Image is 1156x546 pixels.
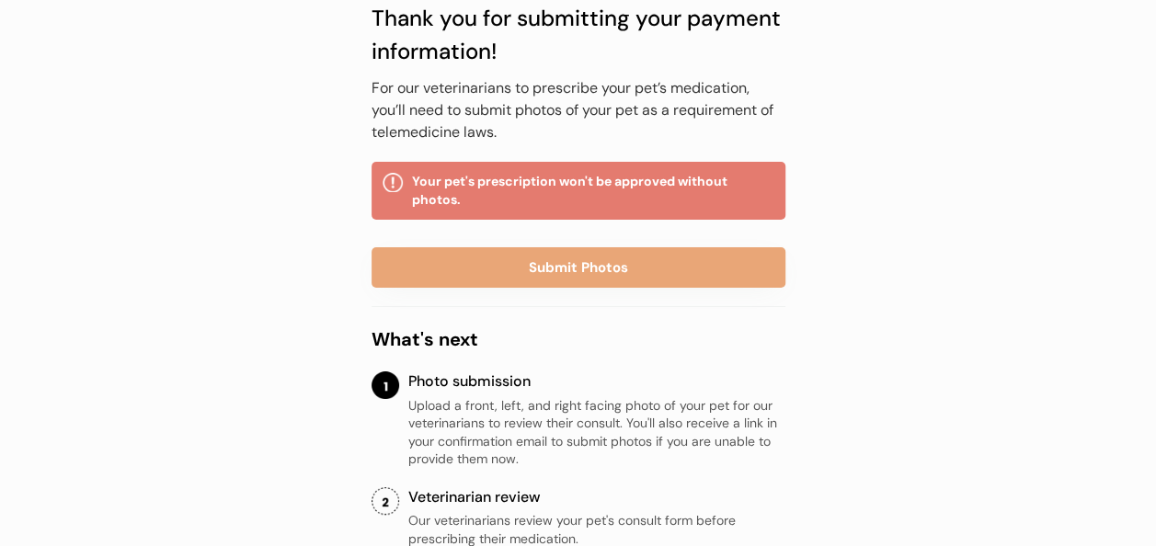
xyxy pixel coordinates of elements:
div: What's next [372,325,785,353]
div: Thank you for submitting your payment information! [372,2,785,68]
div: Upload a front, left, and right facing photo of your pet for our veterinarians to review their co... [408,397,785,469]
div: For our veterinarians to prescribe your pet’s medication, you’ll need to submit photos of your pe... [372,77,785,143]
div: Veterinarian review [408,487,785,507]
div: Your pet's prescription won't be approved without photos. [412,173,774,209]
button: Submit Photos [372,247,785,288]
div: Photo submission [408,371,785,392]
